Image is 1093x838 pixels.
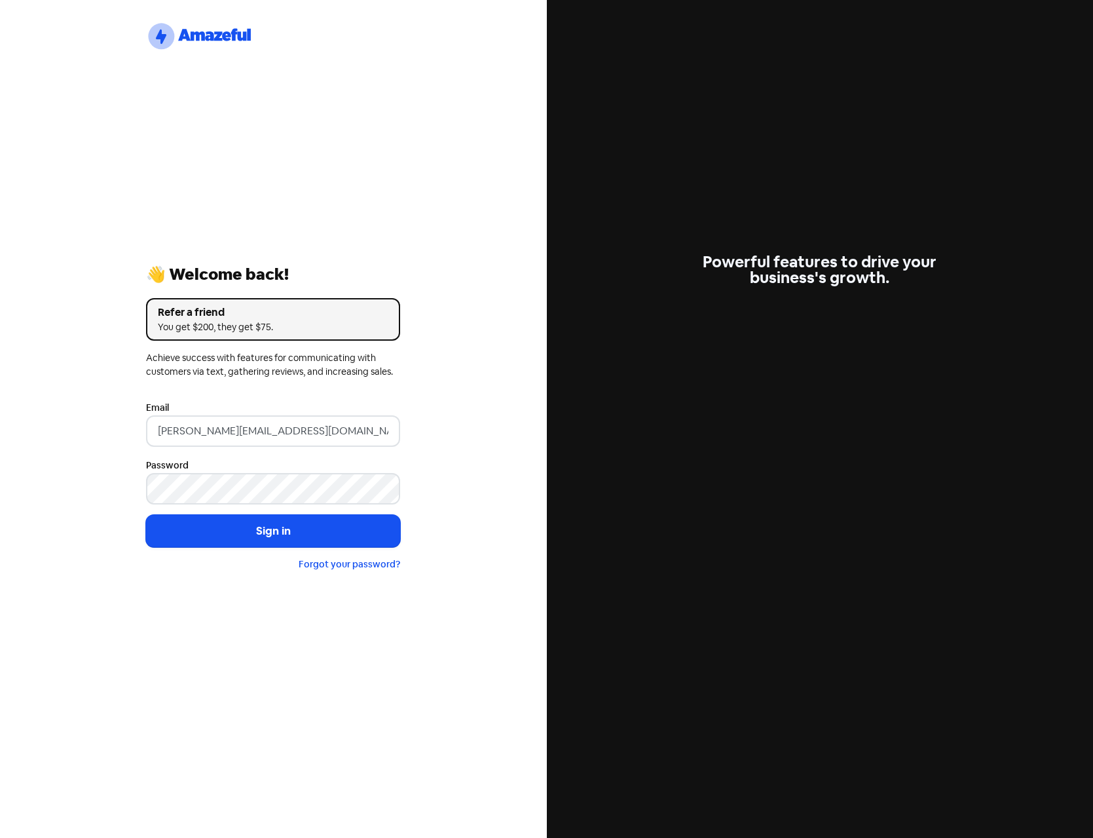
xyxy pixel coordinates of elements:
[146,515,400,548] button: Sign in
[158,305,388,320] div: Refer a friend
[146,351,400,379] div: Achieve success with features for communicating with customers via text, gathering reviews, and i...
[146,459,189,472] label: Password
[693,254,947,286] div: Powerful features to drive your business's growth.
[299,558,400,570] a: Forgot your password?
[146,401,169,415] label: Email
[146,415,400,447] input: Enter your email address...
[158,320,388,334] div: You get $200, they get $75.
[146,267,400,282] div: 👋 Welcome back!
